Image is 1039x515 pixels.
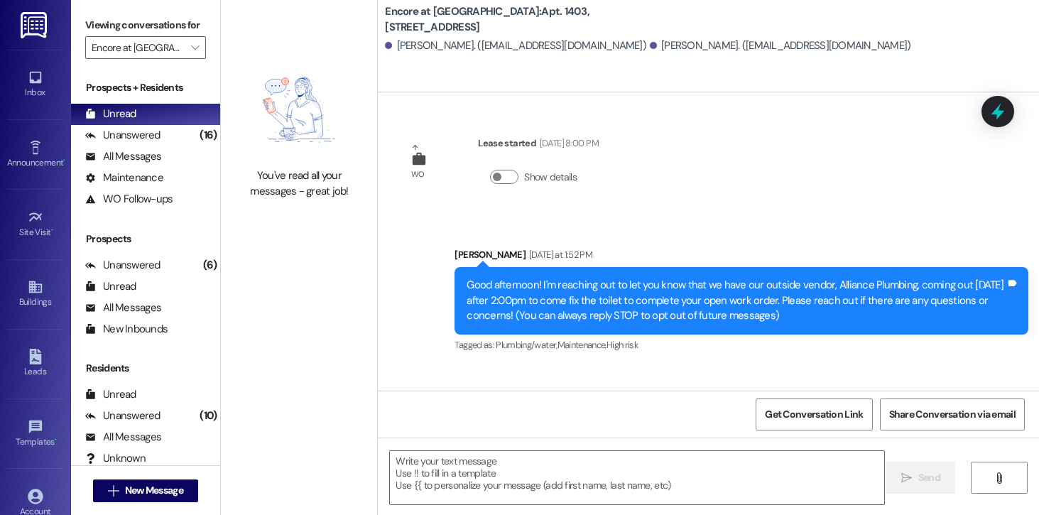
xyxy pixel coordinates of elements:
[7,415,64,453] a: Templates •
[63,156,65,166] span: •
[85,258,161,273] div: Unanswered
[606,339,638,351] span: High risk
[85,387,136,402] div: Unread
[880,399,1025,430] button: Share Conversation via email
[765,407,863,422] span: Get Conversation Link
[71,361,220,376] div: Residents
[85,408,161,423] div: Unanswered
[526,247,592,262] div: [DATE] at 1:52 PM
[21,12,50,38] img: ResiDesk Logo
[196,405,220,427] div: (10)
[51,225,53,235] span: •
[756,399,872,430] button: Get Conversation Link
[7,65,64,104] a: Inbox
[85,14,206,36] label: Viewing conversations for
[71,232,220,246] div: Prospects
[7,345,64,383] a: Leads
[108,485,119,497] i: 
[889,407,1016,422] span: Share Conversation via email
[85,451,146,466] div: Unknown
[85,322,168,337] div: New Inbounds
[236,58,361,161] img: empty-state
[236,168,361,199] div: You've read all your messages - great job!
[85,192,173,207] div: WO Follow-ups
[455,335,1028,355] div: Tagged as:
[385,4,669,35] b: Encore at [GEOGRAPHIC_DATA]: Apt. 1403, [STREET_ADDRESS]
[191,42,199,53] i: 
[85,430,161,445] div: All Messages
[85,300,161,315] div: All Messages
[200,254,221,276] div: (6)
[55,435,57,445] span: •
[557,339,606,351] span: Maintenance ,
[467,278,1006,323] div: Good afternoon! I'm reaching out to let you know that we have our outside vendor, Alliance Plumbi...
[886,462,955,494] button: Send
[85,170,163,185] div: Maintenance
[7,205,64,244] a: Site Visit •
[650,38,911,53] div: [PERSON_NAME]. ([EMAIL_ADDRESS][DOMAIN_NAME])
[71,80,220,95] div: Prospects + Residents
[411,167,425,182] div: WO
[85,149,161,164] div: All Messages
[478,136,598,156] div: Lease started
[455,247,1028,267] div: [PERSON_NAME]
[496,339,557,351] span: Plumbing/water ,
[125,483,183,498] span: New Message
[385,38,646,53] div: [PERSON_NAME]. ([EMAIL_ADDRESS][DOMAIN_NAME])
[85,279,136,294] div: Unread
[524,170,577,185] label: Show details
[901,472,912,484] i: 
[918,470,940,485] span: Send
[536,136,599,151] div: [DATE] 8:00 PM
[85,128,161,143] div: Unanswered
[7,275,64,313] a: Buildings
[994,472,1004,484] i: 
[85,107,136,121] div: Unread
[196,124,220,146] div: (16)
[93,479,198,502] button: New Message
[92,36,183,59] input: All communities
